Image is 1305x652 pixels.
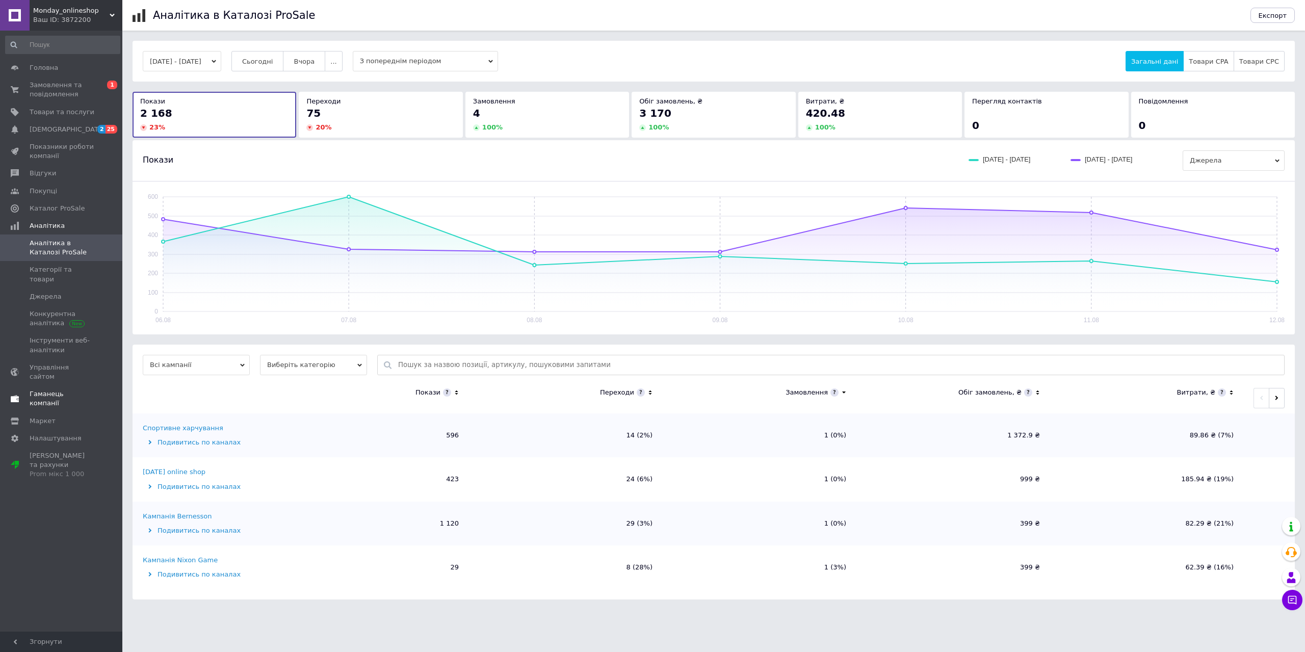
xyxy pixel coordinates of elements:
span: Категорії та товари [30,265,94,283]
div: [DATE] online shop [143,467,205,477]
td: 89.86 ₴ (7%) [1050,413,1244,457]
button: Товари CPC [1234,51,1285,71]
span: Джерела [1183,150,1285,171]
text: 200 [148,270,158,277]
div: Переходи [600,388,634,397]
div: Витрати, ₴ [1177,388,1215,397]
span: Аналітика [30,221,65,230]
span: Витрати, ₴ [806,97,845,105]
span: 4 [473,107,480,119]
span: 100 % [482,123,503,131]
button: [DATE] - [DATE] [143,51,221,71]
input: Пошук за назвою позиції, артикулу, пошуковими запитами [398,355,1279,375]
span: Гаманець компанії [30,389,94,408]
td: 596 [275,413,469,457]
span: 2 [97,125,106,134]
td: 24 (6%) [469,457,663,501]
td: 1 (0%) [663,502,856,545]
div: Подивитись по каналах [143,570,273,579]
text: 12.08 [1269,317,1285,324]
button: Експорт [1250,8,1295,23]
button: Чат з покупцем [1282,590,1302,610]
div: Ваш ID: 3872200 [33,15,122,24]
td: 1 120 [275,502,469,545]
span: [PERSON_NAME] та рахунки [30,451,94,479]
td: 1 (0%) [663,413,856,457]
span: Покази [143,154,173,166]
text: 400 [148,231,158,239]
span: Повідомлення [1139,97,1188,105]
text: 300 [148,251,158,258]
span: Показники роботи компанії [30,142,94,161]
span: Конкурентна аналітика [30,309,94,328]
td: 1 (3%) [663,545,856,589]
span: Всі кампанії [143,355,250,375]
span: Інструменти веб-аналітики [30,336,94,354]
span: Замовлення та повідомлення [30,81,94,99]
td: 29 (3%) [469,502,663,545]
span: 2 168 [140,107,172,119]
span: Сьогодні [242,58,273,65]
span: 3 170 [639,107,671,119]
span: Джерела [30,292,61,301]
span: Експорт [1259,12,1287,19]
td: 1 (0%) [663,457,856,501]
span: Товари CPC [1239,58,1279,65]
span: Monday_onlineshop [33,6,110,15]
span: Управління сайтом [30,363,94,381]
span: 100 % [648,123,669,131]
h1: Аналітика в Каталозі ProSale [153,9,315,21]
div: Prom мікс 1 000 [30,470,94,479]
span: 100 % [815,123,836,131]
span: 20 % [316,123,331,131]
span: Перегляд контактів [972,97,1042,105]
span: Товари CPA [1189,58,1228,65]
text: 500 [148,213,158,220]
span: Товари та послуги [30,108,94,117]
div: Подивитись по каналах [143,482,273,491]
span: ... [330,58,336,65]
text: 08.08 [527,317,542,324]
td: 8 (28%) [469,545,663,589]
span: Переходи [306,97,341,105]
button: Сьогодні [231,51,284,71]
div: Подивитись по каналах [143,438,273,447]
text: 11.08 [1084,317,1099,324]
span: Покупці [30,187,57,196]
button: Загальні дані [1126,51,1184,71]
td: 399 ₴ [856,545,1050,589]
td: 185.94 ₴ (19%) [1050,457,1244,501]
span: Головна [30,63,58,72]
span: [DEMOGRAPHIC_DATA] [30,125,105,134]
span: Обіг замовлень, ₴ [639,97,702,105]
span: 420.48 [806,107,845,119]
span: 23 % [149,123,165,131]
button: Вчора [283,51,325,71]
span: З попереднім періодом [353,51,498,71]
div: Покази [415,388,440,397]
span: Покази [140,97,165,105]
span: Вчора [294,58,315,65]
text: 100 [148,289,158,296]
td: 399 ₴ [856,502,1050,545]
span: 0 [972,119,979,132]
span: 75 [306,107,321,119]
span: 0 [1139,119,1146,132]
text: 10.08 [898,317,913,324]
div: Замовлення [786,388,828,397]
td: 62.39 ₴ (16%) [1050,545,1244,589]
td: 29 [275,545,469,589]
text: 07.08 [341,317,356,324]
td: 999 ₴ [856,457,1050,501]
text: 09.08 [712,317,727,324]
td: 14 (2%) [469,413,663,457]
span: Налаштування [30,434,82,443]
span: Відгуки [30,169,56,178]
input: Пошук [5,36,120,54]
text: 0 [154,308,158,315]
button: Товари CPA [1183,51,1234,71]
span: Загальні дані [1131,58,1178,65]
div: Кампанія Bernesson [143,512,212,521]
span: Маркет [30,416,56,426]
td: 82.29 ₴ (21%) [1050,502,1244,545]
